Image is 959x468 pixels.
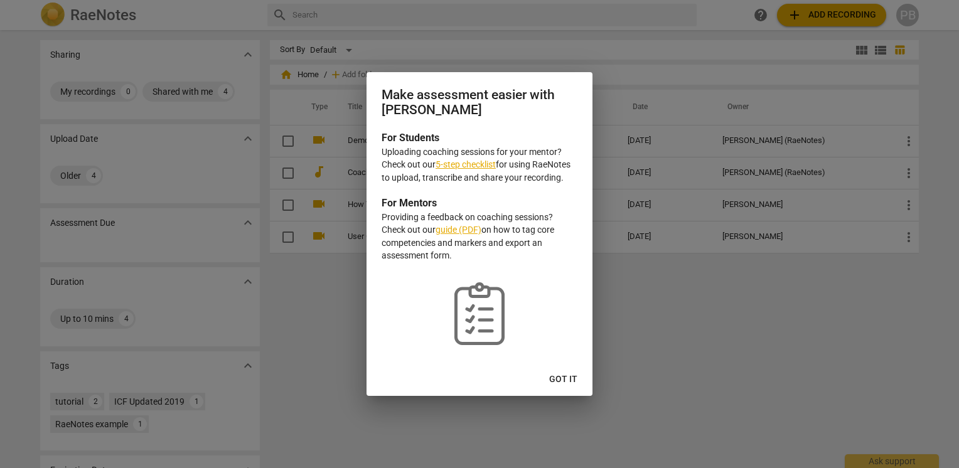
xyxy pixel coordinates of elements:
span: Got it [549,373,577,386]
b: For Mentors [382,197,437,209]
a: guide (PDF) [436,225,481,235]
button: Got it [539,368,587,391]
h2: Make assessment easier with [PERSON_NAME] [382,87,577,118]
b: For Students [382,132,439,144]
p: Uploading coaching sessions for your mentor? Check out our for using RaeNotes to upload, transcri... [382,146,577,184]
a: 5-step checklist [436,159,496,169]
p: Providing a feedback on coaching sessions? Check out our on how to tag core competencies and mark... [382,211,577,262]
